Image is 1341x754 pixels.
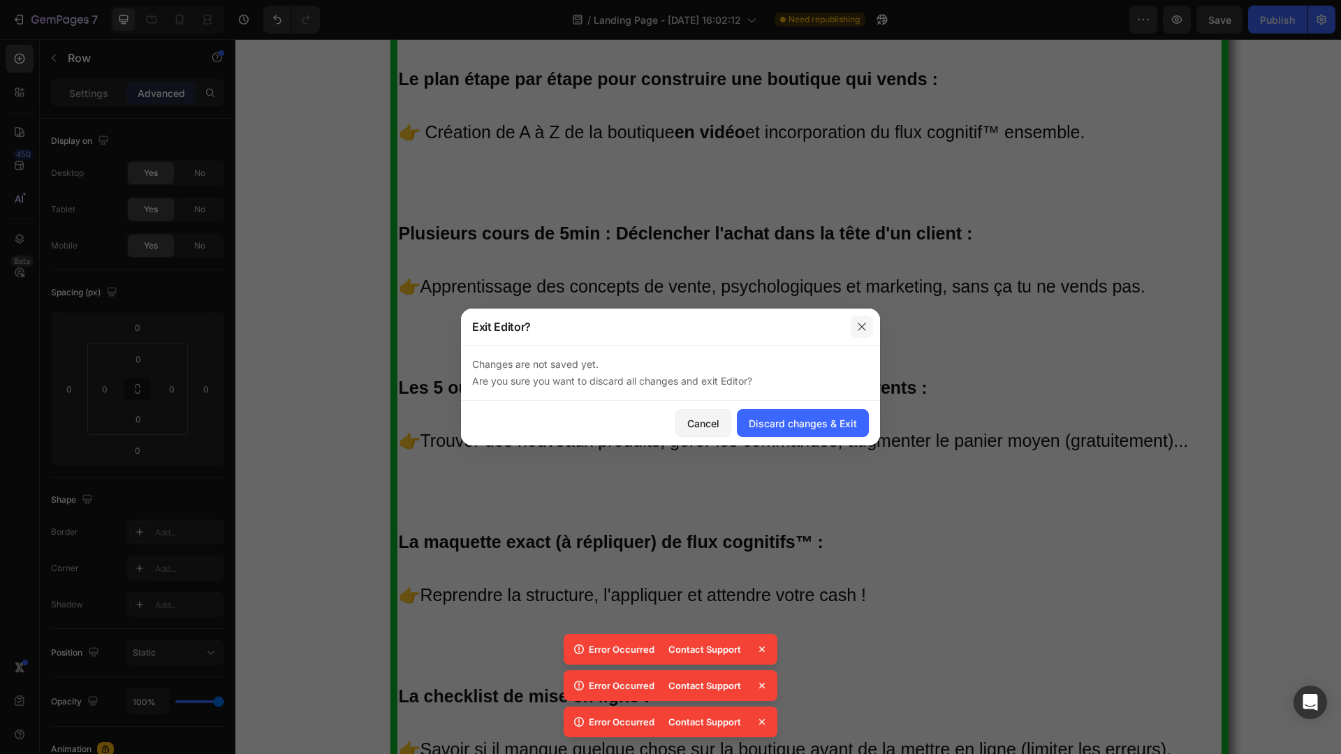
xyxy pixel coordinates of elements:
span: Savoir si il manque quelque chose sur la boutique avant de la mettre en ligne (limiter les erreurs). [163,700,937,720]
strong: 👉 [163,237,185,257]
strong: Le plan étape par étape pour construire une boutique qui vends : [163,30,703,50]
p: Error Occurred [589,715,654,729]
div: Contact Support [660,712,749,732]
button: Discard changes & Exit [737,409,869,437]
div: Cancel [687,416,719,431]
strong: 👉 [163,546,185,565]
div: Contact Support [660,640,749,659]
strong: 👉 [163,392,185,411]
p: Error Occurred [589,642,654,656]
span: Apprentissage des concepts de vente, psychologiques et marketing, sans ça tu ne vends pas. [163,237,910,257]
p: Error Occurred [589,679,654,693]
strong: Les 5 outils gratuits pour vendre plus vite que tes concurrents : [163,339,692,358]
div: Contact Support [660,676,749,695]
strong: 👉 [163,700,185,720]
strong: Plusieurs cours de 5min : Déclencher l'achat dans la tête d'un client : [163,184,738,204]
button: Cancel [675,409,731,437]
p: Exit Editor? [472,318,531,335]
div: Open Intercom Messenger [1294,686,1327,719]
span: Reprendre la structure, l'appliquer et attendre votre cash ! [163,546,631,565]
p: Changes are not saved yet. Are you sure you want to discard all changes and exit Editor? [472,356,869,390]
strong: La checklist de mise en ligne : [163,647,415,667]
strong: en vidéo [439,83,510,103]
div: Discard changes & Exit [749,416,857,431]
strong: La maquette exact (à répliquer) de flux cognitifs™ : [163,493,588,512]
span: 👉 Création de A à Z de la boutique et incorporation du flux cognitif™ ensemble. [163,83,850,103]
span: Trouver des nouveaux produits, gérer les commandes, augmenter le panier moyen (gratuitement)... [163,392,953,411]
